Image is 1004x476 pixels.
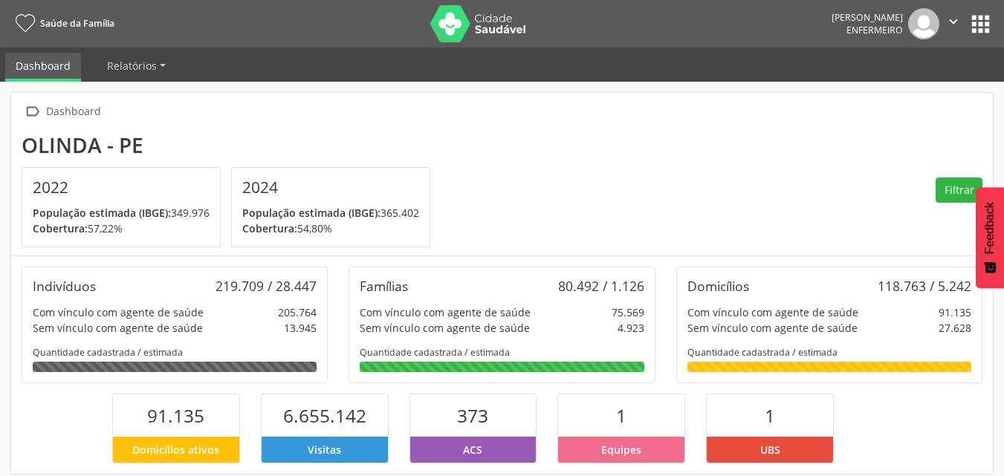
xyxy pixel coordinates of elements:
[283,403,366,428] span: 6.655.142
[360,304,531,320] div: Com vínculo com agente de saúde
[945,13,962,30] i: 
[33,346,317,359] div: Quantidade cadastrada / estimada
[939,320,971,336] div: 27.628
[33,178,210,197] h4: 2022
[976,187,1004,288] button: Feedback - Mostrar pesquisa
[284,320,317,336] div: 13.945
[983,202,997,254] span: Feedback
[463,442,482,457] span: ACS
[242,178,419,197] h4: 2024
[360,320,530,336] div: Sem vínculo com agente de saúde
[618,320,644,336] div: 4.923
[765,403,775,428] span: 1
[33,221,210,236] p: 57,22%
[308,442,341,457] span: Visitas
[22,133,441,157] div: Olinda - PE
[846,24,903,36] span: Enfermeiro
[33,320,203,336] div: Sem vínculo com agente de saúde
[939,8,968,39] button: 
[687,320,858,336] div: Sem vínculo com agente de saúde
[242,206,380,220] span: População estimada (IBGE):
[242,221,297,235] span: Cobertura:
[33,205,210,221] p: 349.976
[43,101,103,123] div: Dashboard
[22,101,103,123] a:  Dashboard
[687,346,971,359] div: Quantidade cadastrada / estimada
[33,206,171,220] span: População estimada (IBGE):
[616,403,626,428] span: 1
[33,221,88,235] span: Cobertura:
[132,442,219,457] span: Domicílios ativos
[216,278,317,294] div: 219.709 / 28.447
[360,346,644,359] div: Quantidade cadastrada / estimada
[97,53,176,79] a: Relatórios
[760,442,780,457] span: UBS
[242,221,419,236] p: 54,80%
[832,11,903,24] div: [PERSON_NAME]
[40,17,114,30] span: Saúde da Família
[33,304,204,320] div: Com vínculo com agente de saúde
[33,278,96,294] div: Indivíduos
[558,278,644,294] div: 80.492 / 1.126
[242,205,419,221] p: 365.402
[878,278,971,294] div: 118.763 / 5.242
[278,304,317,320] div: 205.764
[22,101,43,123] i: 
[687,304,858,320] div: Com vínculo com agente de saúde
[107,59,157,73] span: Relatórios
[687,278,749,294] div: Domicílios
[147,403,204,428] span: 91.135
[939,304,971,320] div: 91.135
[601,442,641,457] span: Equipes
[612,304,644,320] div: 75.569
[908,8,939,39] img: img
[10,11,114,36] a: Saúde da Família
[457,403,488,428] span: 373
[936,177,982,203] button: Filtrar
[968,11,994,37] button: apps
[5,53,81,82] a: Dashboard
[360,278,408,294] div: Famílias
